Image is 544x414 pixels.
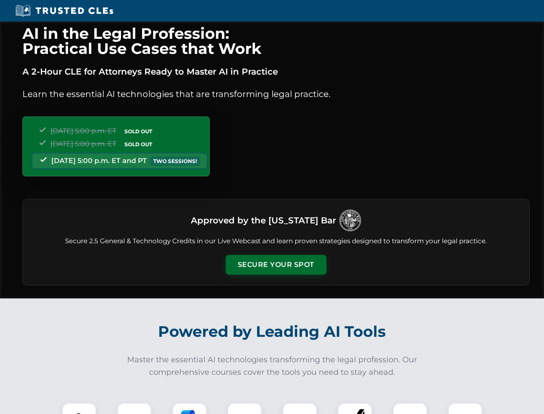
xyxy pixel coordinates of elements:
img: Trusted CLEs [13,4,116,17]
h1: AI in the Legal Profession: Practical Use Cases that Work [22,26,530,56]
span: [DATE] 5:00 p.m. ET [50,127,116,135]
h3: Approved by the [US_STATE] Bar [191,213,336,228]
span: SOLD OUT [121,140,155,149]
p: Learn the essential AI technologies that are transforming legal practice. [22,87,530,101]
p: Master the essential AI technologies transforming the legal profession. Our comprehensive courses... [121,354,423,379]
img: Logo [339,210,361,231]
span: [DATE] 5:00 p.m. ET [50,140,116,148]
h2: Powered by Leading AI Tools [34,317,511,347]
p: Secure 2.5 General & Technology Credits in our Live Webcast and learn proven strategies designed ... [33,236,519,246]
span: SOLD OUT [121,127,155,136]
p: A 2-Hour CLE for Attorneys Ready to Master AI in Practice [22,65,530,78]
button: Secure Your Spot [226,255,326,275]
